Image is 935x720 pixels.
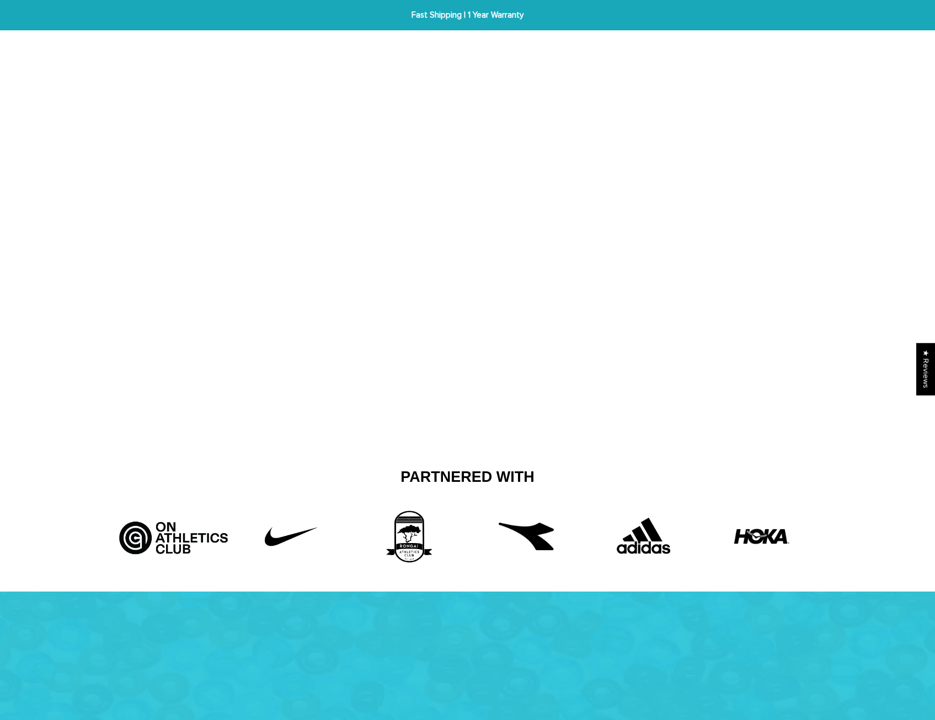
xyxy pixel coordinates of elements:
img: HOKA-logo.webp [734,509,789,564]
img: 3rd_partner.png [367,509,450,564]
div: Click to open Judge.me floating reviews tab [916,343,935,395]
img: Adidas.png [602,509,685,564]
span: Fast Shipping | 1 Year Warranty [287,9,648,22]
img: Artboard_5_bcd5fb9d-526a-4748-82a7-e4a7ed1c43f8.jpg [115,509,232,557]
h2: Partnered With [123,468,813,487]
img: free-diadora-logo-icon-download-in-svg-png-gif-file-formats--brand-fashion-pack-logos-icons-28542... [499,509,554,564]
img: Untitled-1_42f22808-10d6-43b8-a0fd-fffce8cf9462.png [250,509,333,564]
